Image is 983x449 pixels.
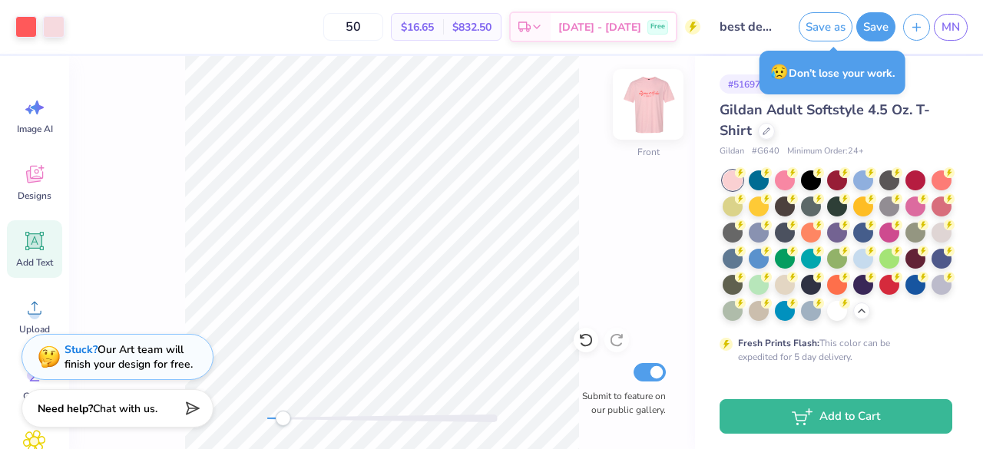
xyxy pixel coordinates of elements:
[65,342,193,371] div: Our Art team will finish your design for free.
[799,12,852,41] button: Save as
[16,256,53,269] span: Add Text
[18,190,51,202] span: Designs
[17,123,53,135] span: Image AI
[787,145,864,158] span: Minimum Order: 24 +
[401,19,434,35] span: $16.65
[934,14,968,41] a: MN
[38,401,93,416] strong: Need help?
[708,12,783,42] input: Untitled Design
[323,13,383,41] input: – –
[275,411,290,426] div: Accessibility label
[942,18,960,36] span: MN
[720,399,952,434] button: Add to Cart
[770,62,789,82] span: 😥
[720,74,781,94] div: # 516979A
[617,74,679,135] img: Front
[558,19,641,35] span: [DATE] - [DATE]
[65,342,98,357] strong: Stuck?
[93,401,157,416] span: Chat with us.
[752,145,779,158] span: # G640
[637,145,660,159] div: Front
[19,323,50,335] span: Upload
[738,336,927,364] div: This color can be expedited for 5 day delivery.
[856,12,895,41] button: Save
[738,337,819,349] strong: Fresh Prints Flash:
[650,21,665,32] span: Free
[574,389,666,417] label: Submit to feature on our public gallery.
[720,145,744,158] span: Gildan
[760,51,905,94] div: Don’t lose your work.
[720,101,930,140] span: Gildan Adult Softstyle 4.5 Oz. T-Shirt
[452,19,491,35] span: $832.50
